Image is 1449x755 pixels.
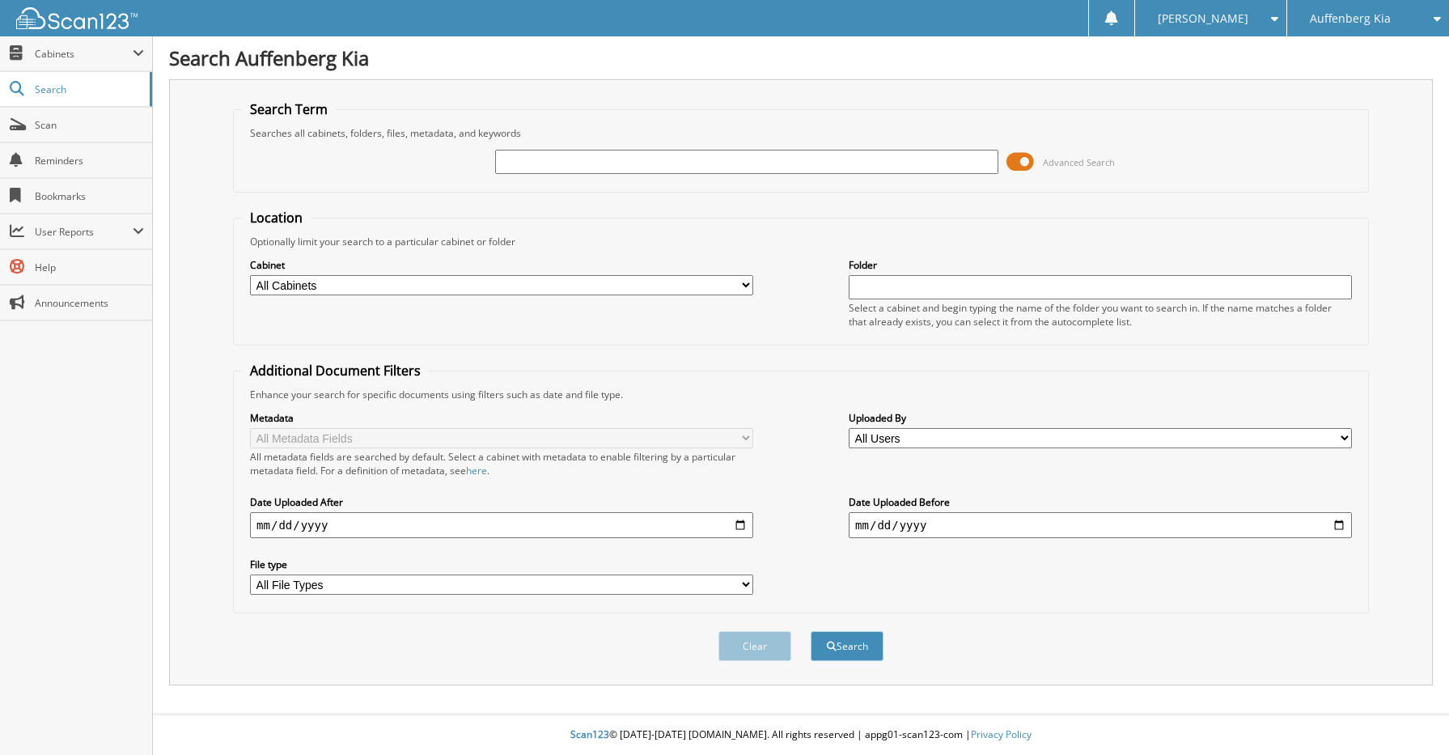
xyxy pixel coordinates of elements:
[971,727,1032,741] a: Privacy Policy
[153,715,1449,755] div: © [DATE]-[DATE] [DOMAIN_NAME]. All rights reserved | appg01-scan123-com |
[250,512,753,538] input: start
[35,189,144,203] span: Bookmarks
[35,118,144,132] span: Scan
[242,100,336,118] legend: Search Term
[849,301,1352,329] div: Select a cabinet and begin typing the name of the folder you want to search in. If the name match...
[169,45,1433,71] h1: Search Auffenberg Kia
[466,464,487,477] a: here
[16,7,138,29] img: scan123-logo-white.svg
[250,411,753,425] label: Metadata
[250,558,753,571] label: File type
[35,225,133,239] span: User Reports
[35,154,144,168] span: Reminders
[250,495,753,509] label: Date Uploaded After
[1310,14,1391,23] span: Auffenberg Kia
[718,631,791,661] button: Clear
[1158,14,1248,23] span: [PERSON_NAME]
[1043,156,1115,168] span: Advanced Search
[250,258,753,272] label: Cabinet
[35,83,142,96] span: Search
[35,47,133,61] span: Cabinets
[35,261,144,274] span: Help
[242,235,1360,248] div: Optionally limit your search to a particular cabinet or folder
[849,512,1352,538] input: end
[570,727,609,741] span: Scan123
[35,296,144,310] span: Announcements
[849,258,1352,272] label: Folder
[250,450,753,477] div: All metadata fields are searched by default. Select a cabinet with metadata to enable filtering b...
[242,362,429,380] legend: Additional Document Filters
[849,411,1352,425] label: Uploaded By
[849,495,1352,509] label: Date Uploaded Before
[242,388,1360,401] div: Enhance your search for specific documents using filters such as date and file type.
[242,209,311,227] legend: Location
[242,126,1360,140] div: Searches all cabinets, folders, files, metadata, and keywords
[811,631,883,661] button: Search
